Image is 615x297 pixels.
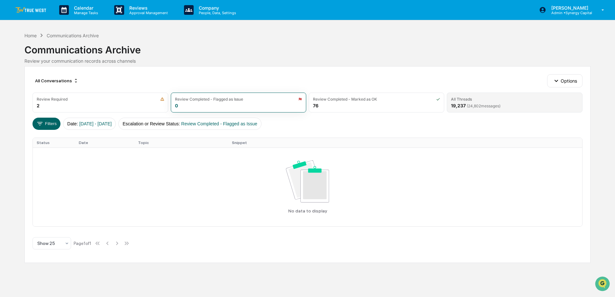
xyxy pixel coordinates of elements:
img: logo [15,7,46,13]
span: Data Lookup [13,93,41,100]
p: Company [194,5,239,11]
img: icon [160,97,164,101]
button: Options [547,74,582,87]
a: Powered byPylon [45,109,78,114]
button: Escalation or Review Status:Review Completed - Flagged as Issue [118,118,262,130]
span: [DATE] - [DATE] [79,121,112,126]
th: Topic [134,138,228,148]
p: Admin • Synergy Capital [546,11,592,15]
div: Communications Archive [47,33,99,38]
th: Status [33,138,75,148]
p: How can we help? [6,14,117,24]
img: icon [298,97,302,101]
a: 🗄️Attestations [44,78,82,90]
a: 🖐️Preclearance [4,78,44,90]
div: Communications Archive [24,39,590,56]
th: Date [75,138,134,148]
p: No data to display [288,208,327,213]
div: Review your communication records across channels [24,58,590,64]
div: Review Completed - Flagged as Issue [175,97,243,102]
div: 🔎 [6,94,12,99]
div: Start new chat [22,49,106,56]
div: Home [24,33,37,38]
div: 0 [175,103,178,108]
p: Manage Tasks [69,11,101,15]
button: Start new chat [109,51,117,59]
div: Review Completed - Marked as OK [313,97,377,102]
iframe: Open customer support [594,276,612,293]
div: Review Required [37,97,68,102]
span: Attestations [53,81,80,87]
img: 1746055101610-c473b297-6a78-478c-a979-82029cc54cd1 [6,49,18,61]
button: Date:[DATE] - [DATE] [63,118,116,130]
div: All Conversations [32,76,81,86]
img: icon [436,97,440,101]
div: We're available if you need us! [22,56,81,61]
span: Review Completed - Flagged as Issue [181,121,257,126]
th: Snippet [228,138,582,148]
p: Reviews [124,5,171,11]
span: ( 24,802 messages) [467,104,500,108]
p: Approval Management [124,11,171,15]
button: Filters [32,118,60,130]
p: Calendar [69,5,101,11]
div: 🖐️ [6,82,12,87]
div: 19,237 [451,103,500,108]
div: 🗄️ [47,82,52,87]
span: Preclearance [13,81,41,87]
div: All Threads [451,97,472,102]
p: [PERSON_NAME] [546,5,592,11]
img: No data available [286,160,329,203]
p: People, Data, Settings [194,11,239,15]
div: 2 [37,103,40,108]
div: Page 1 of 1 [74,241,91,246]
div: 76 [313,103,318,108]
span: Pylon [64,109,78,114]
a: 🔎Data Lookup [4,91,43,102]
